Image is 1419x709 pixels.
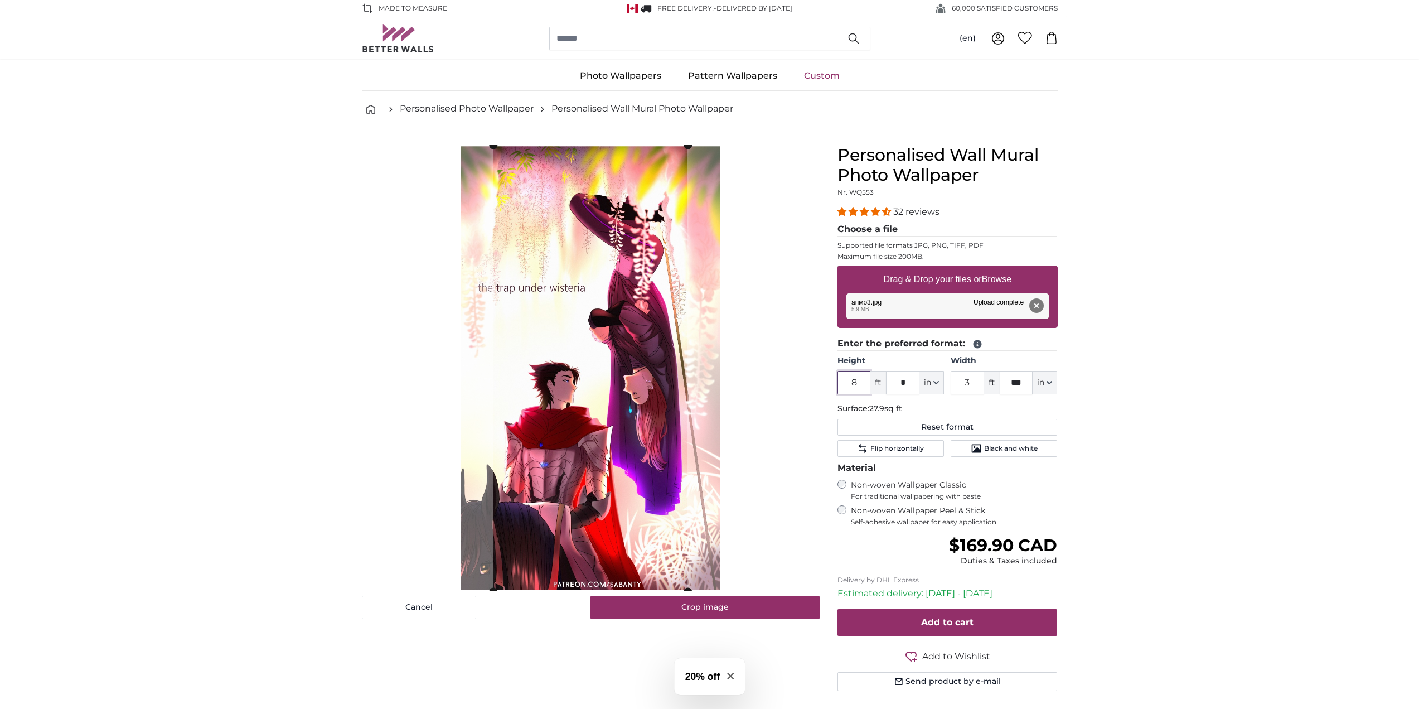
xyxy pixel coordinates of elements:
[675,61,791,90] a: Pattern Wallpapers
[362,91,1058,127] nav: breadcrumbs
[951,355,1057,366] label: Width
[362,596,476,619] button: Cancel
[714,4,792,12] span: -
[949,535,1057,556] span: $169.90 CAD
[921,617,974,628] span: Add to cart
[837,461,1058,475] legend: Material
[837,419,1058,436] button: Reset format
[837,188,874,196] span: Nr. WQ553
[951,440,1057,457] button: Black and white
[837,672,1058,691] button: Send product by e-mail
[551,102,733,115] a: Personalised Wall Mural Photo Wallpaper
[922,650,990,663] span: Add to Wishlist
[837,403,1058,414] p: Surface:
[951,28,985,49] button: (en)
[851,492,1058,501] span: For traditional wallpapering with paste
[837,609,1058,636] button: Add to cart
[982,274,1011,284] u: Browse
[851,518,1058,527] span: Self-adhesive wallpaper for easy application
[837,145,1058,185] h1: Personalised Wall Mural Photo Wallpaper
[657,4,714,12] span: FREE delivery!
[984,371,1000,394] span: ft
[566,61,675,90] a: Photo Wallpapers
[1037,377,1044,388] span: in
[837,206,893,217] span: 4.31 stars
[379,3,447,13] span: Made to Measure
[837,440,944,457] button: Flip horizontally
[837,337,1058,351] legend: Enter the preferred format:
[837,649,1058,663] button: Add to Wishlist
[1033,371,1057,394] button: in
[870,444,924,453] span: Flip horizontally
[837,576,1058,585] p: Delivery by DHL Express
[627,4,638,13] img: Canada
[590,596,820,619] button: Crop image
[362,24,434,52] img: Betterwalls
[949,556,1057,567] div: Duties & Taxes included
[837,223,1058,237] legend: Choose a file
[869,403,902,413] span: 27.9sq ft
[879,268,1015,291] label: Drag & Drop your files or
[791,61,853,90] a: Custom
[984,444,1038,453] span: Black and white
[924,377,931,388] span: in
[837,355,944,366] label: Height
[952,3,1058,13] span: 60,000 SATISFIED CUSTOMERS
[716,4,792,12] span: Delivered by [DATE]
[837,241,1058,250] p: Supported file formats JPG, PNG, TIFF, PDF
[893,206,939,217] span: 32 reviews
[870,371,886,394] span: ft
[400,102,534,115] a: Personalised Photo Wallpaper
[919,371,944,394] button: in
[851,480,1058,501] label: Non-woven Wallpaper Classic
[837,587,1058,600] p: Estimated delivery: [DATE] - [DATE]
[837,252,1058,261] p: Maximum file size 200MB.
[851,505,1058,527] label: Non-woven Wallpaper Peel & Stick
